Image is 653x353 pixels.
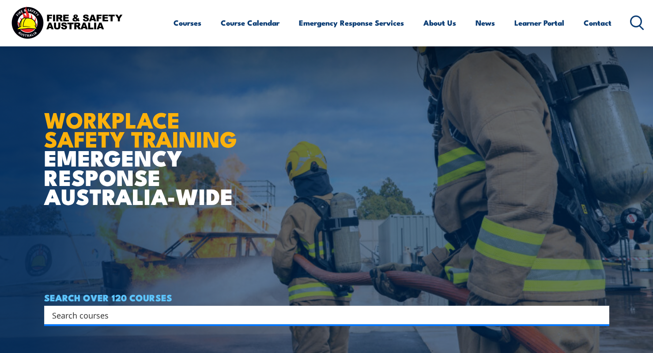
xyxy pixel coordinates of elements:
[44,102,237,155] strong: WORKPLACE SAFETY TRAINING
[44,292,609,302] h4: SEARCH OVER 120 COURSES
[514,11,564,34] a: Learner Portal
[221,11,279,34] a: Course Calendar
[584,11,611,34] a: Contact
[174,11,201,34] a: Courses
[476,11,495,34] a: News
[52,308,590,322] input: Search input
[44,87,260,205] h1: EMERGENCY RESPONSE AUSTRALIA-WIDE
[594,309,606,321] button: Search magnifier button
[423,11,456,34] a: About Us
[299,11,404,34] a: Emergency Response Services
[54,309,592,321] form: Search form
